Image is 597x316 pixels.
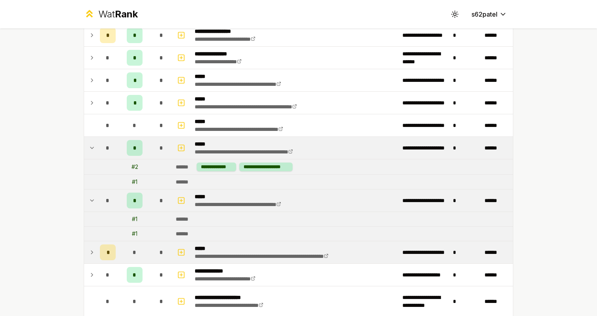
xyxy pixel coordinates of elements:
[132,230,137,238] div: # 1
[465,7,513,21] button: s62patel
[132,215,137,223] div: # 1
[115,8,138,20] span: Rank
[471,9,497,19] span: s62patel
[132,178,137,186] div: # 1
[98,8,138,21] div: Wat
[84,8,138,21] a: WatRank
[131,163,138,171] div: # 2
